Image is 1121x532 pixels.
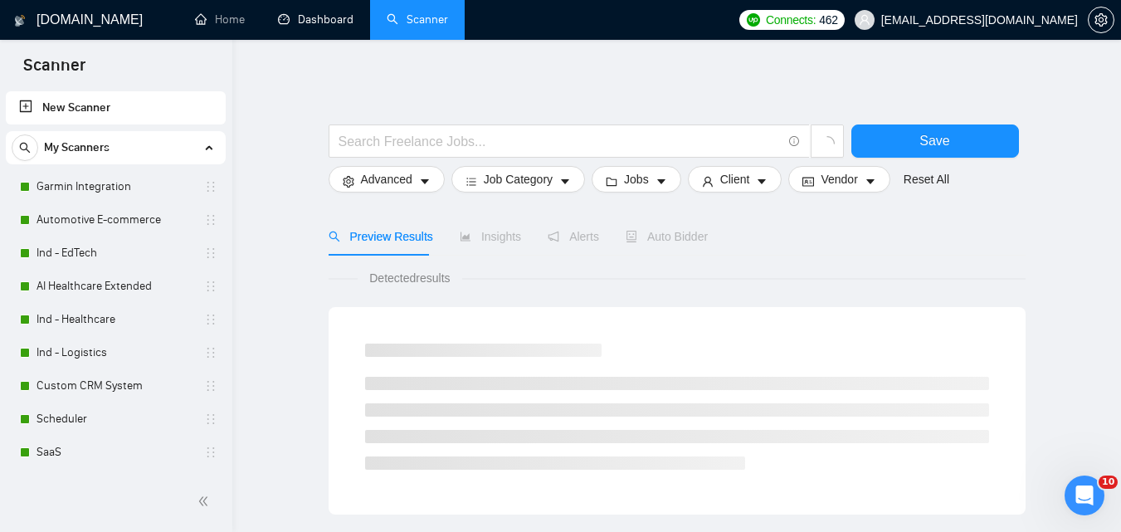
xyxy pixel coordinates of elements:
[548,230,599,243] span: Alerts
[1099,476,1118,489] span: 10
[1088,7,1114,33] button: setting
[820,136,835,151] span: loading
[656,175,667,188] span: caret-down
[361,170,412,188] span: Advanced
[548,231,559,242] span: notification
[387,12,448,27] a: searchScanner
[204,246,217,260] span: holder
[865,175,876,188] span: caret-down
[1088,13,1114,27] a: setting
[484,170,553,188] span: Job Category
[819,11,837,29] span: 462
[204,412,217,426] span: holder
[37,203,194,237] a: Automotive E-commerce
[419,175,431,188] span: caret-down
[851,124,1019,158] button: Save
[343,175,354,188] span: setting
[204,313,217,326] span: holder
[12,142,37,154] span: search
[766,11,816,29] span: Connects:
[204,446,217,459] span: holder
[626,230,708,243] span: Auto Bidder
[37,303,194,336] a: Ind - Healthcare
[802,175,814,188] span: idcard
[821,170,857,188] span: Vendor
[37,336,194,369] a: Ind - Logistics
[19,91,212,124] a: New Scanner
[559,175,571,188] span: caret-down
[329,230,433,243] span: Preview Results
[329,166,445,193] button: settingAdvancedcaret-down
[204,346,217,359] span: holder
[592,166,681,193] button: folderJobscaret-down
[44,131,110,164] span: My Scanners
[465,175,477,188] span: bars
[451,166,585,193] button: barsJob Categorycaret-down
[702,175,714,188] span: user
[460,231,471,242] span: area-chart
[37,270,194,303] a: AI Healthcare Extended
[37,237,194,270] a: Ind - EdTech
[329,231,340,242] span: search
[204,180,217,193] span: holder
[6,91,226,124] li: New Scanner
[197,493,214,510] span: double-left
[688,166,782,193] button: userClientcaret-down
[14,7,26,34] img: logo
[606,175,617,188] span: folder
[626,231,637,242] span: robot
[278,12,353,27] a: dashboardDashboard
[339,131,782,152] input: Search Freelance Jobs...
[37,469,194,502] a: Ind - E-commerce
[37,369,194,403] a: Custom CRM System
[37,170,194,203] a: Garmin Integration
[358,269,461,287] span: Detected results
[204,280,217,293] span: holder
[1089,13,1114,27] span: setting
[1065,476,1104,515] iframe: Intercom live chat
[10,53,99,88] span: Scanner
[195,12,245,27] a: homeHome
[747,13,760,27] img: upwork-logo.png
[12,134,38,161] button: search
[756,175,768,188] span: caret-down
[788,166,889,193] button: idcardVendorcaret-down
[859,14,870,26] span: user
[204,213,217,227] span: holder
[460,230,521,243] span: Insights
[919,130,949,151] span: Save
[904,170,949,188] a: Reset All
[720,170,750,188] span: Client
[204,379,217,393] span: holder
[37,436,194,469] a: SaaS
[789,136,800,147] span: info-circle
[37,403,194,436] a: Scheduler
[624,170,649,188] span: Jobs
